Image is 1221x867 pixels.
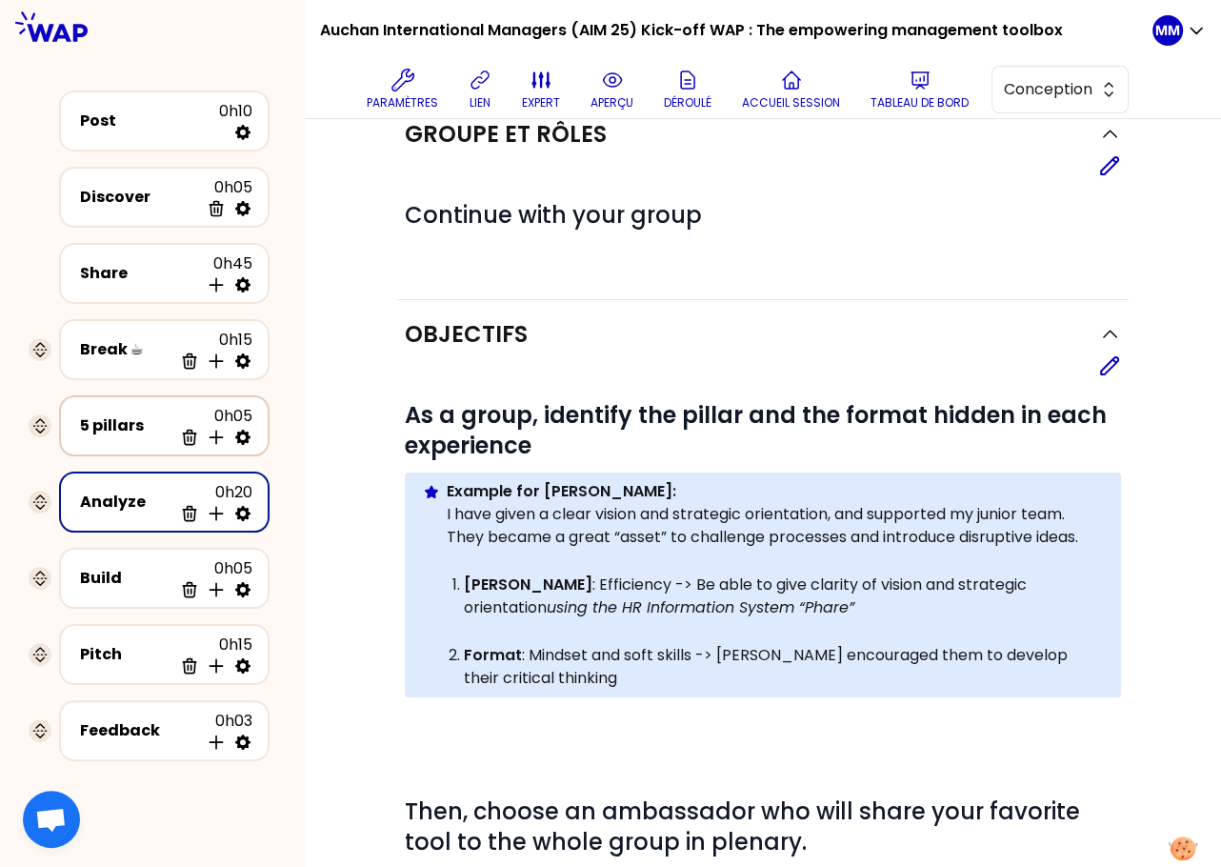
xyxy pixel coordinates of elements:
span: Then, choose an ambassador who will share your favorite tool to the whole group in plenary. [405,796,1086,857]
h2: Objectifs [405,319,528,350]
div: Build [80,567,172,590]
p: MM [1155,21,1180,40]
p: Accueil session [742,95,840,111]
em: using the HR Information System “Phare” [547,596,854,618]
div: 0h05 [172,405,252,447]
p: Paramètres [367,95,438,111]
div: 0h10 [219,100,252,142]
strong: [PERSON_NAME] [464,574,592,595]
div: 0h05 [199,176,252,218]
div: Discover [80,186,199,209]
span: Continue with your group [405,199,702,231]
button: Accueil session [734,61,848,118]
p: Déroulé [664,95,711,111]
div: 0h05 [172,557,252,599]
button: aperçu [583,61,641,118]
button: Groupe et rôles [405,119,1121,150]
p: : Efficiency -> Be able to give clarity of vision and strategic orientation [464,574,1104,619]
span: Conception [1004,78,1090,101]
button: Déroulé [656,61,719,118]
a: Ouvrir le chat [23,791,80,848]
p: Tableau de bord [871,95,969,111]
p: : Mindset and soft skills -> [PERSON_NAME] encouraged them to develop their critical thinking [464,644,1104,690]
div: Share [80,262,199,285]
div: 0h03 [199,710,252,752]
div: Feedback [80,719,199,742]
div: Analyze [80,491,172,514]
button: Paramètres [359,61,446,118]
div: Break ☕ [80,338,172,361]
p: lien [470,95,490,111]
div: 0h15 [172,634,252,675]
strong: Example for [PERSON_NAME]: [447,480,676,502]
button: Objectifs [405,319,1121,350]
div: Post [80,110,219,132]
button: lien [461,61,499,118]
p: aperçu [590,95,633,111]
p: I have given a clear vision and strategic orientation, and supported my junior team. They became ... [447,503,1106,549]
div: 0h15 [172,329,252,371]
button: expert [514,61,568,118]
div: 0h20 [172,481,252,523]
div: 5 pillars [80,414,172,437]
button: MM [1152,15,1206,46]
div: Pitch [80,643,172,666]
button: Tableau de bord [863,61,976,118]
p: expert [522,95,560,111]
strong: As a group, identify the pillar and the format hidden in each experience [405,399,1112,461]
div: 0h45 [199,252,252,294]
button: Conception [991,66,1129,113]
h2: Groupe et rôles [405,119,607,150]
strong: Format [464,644,522,666]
